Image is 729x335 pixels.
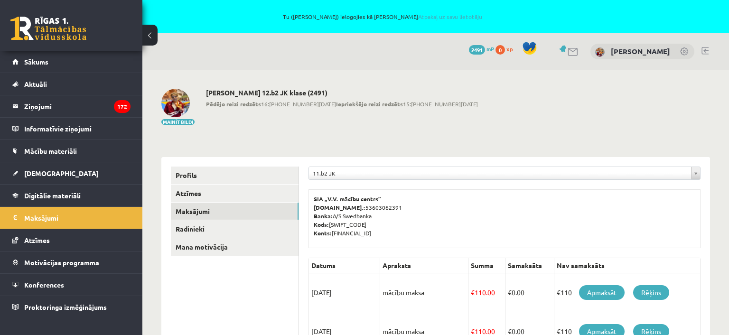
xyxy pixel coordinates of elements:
[380,258,468,273] th: Apraksts
[633,285,669,300] a: Rēķins
[171,203,299,220] a: Maksājumi
[12,118,131,140] a: Informatīvie ziņojumi
[24,169,99,177] span: [DEMOGRAPHIC_DATA]
[554,258,700,273] th: Nav samaksāts
[109,14,656,19] span: Tu ([PERSON_NAME]) ielogojies kā [PERSON_NAME]
[471,288,475,297] span: €
[12,251,131,273] a: Motivācijas programma
[468,273,505,312] td: 110.00
[579,285,625,300] a: Apmaksāt
[171,220,299,238] a: Radinieki
[508,288,512,297] span: €
[24,258,99,267] span: Motivācijas programma
[161,89,190,117] img: Sofija Losāne
[171,167,299,184] a: Profils
[309,258,380,273] th: Datums
[24,280,64,289] span: Konferences
[505,273,554,312] td: 0.00
[24,118,131,140] legend: Informatīvie ziņojumi
[12,73,131,95] a: Aktuāli
[12,229,131,251] a: Atzīmes
[380,273,468,312] td: mācību maksa
[495,45,517,53] a: 0 xp
[12,185,131,206] a: Digitālie materiāli
[505,258,554,273] th: Samaksāts
[309,167,700,179] a: 11.b2 JK
[469,45,494,53] a: 2491 mP
[24,57,48,66] span: Sākums
[114,100,131,113] i: 172
[309,273,380,312] td: [DATE]
[314,195,382,203] b: SIA „V.V. mācību centrs”
[12,162,131,184] a: [DEMOGRAPHIC_DATA]
[10,17,86,40] a: Rīgas 1. Tālmācības vidusskola
[171,238,299,256] a: Mana motivācija
[418,13,482,20] a: Atpakaļ uz savu lietotāju
[12,296,131,318] a: Proktoringa izmēģinājums
[24,207,131,229] legend: Maksājumi
[206,89,478,97] h2: [PERSON_NAME] 12.b2 JK klase (2491)
[486,45,494,53] span: mP
[12,274,131,296] a: Konferences
[314,204,365,211] b: [DOMAIN_NAME].:
[495,45,505,55] span: 0
[206,100,261,108] b: Pēdējo reizi redzēts
[12,140,131,162] a: Mācību materiāli
[468,258,505,273] th: Summa
[554,273,700,312] td: €110
[24,236,50,244] span: Atzīmes
[595,47,605,57] img: Sofija Losāne
[12,207,131,229] a: Maksājumi
[469,45,485,55] span: 2491
[12,51,131,73] a: Sākums
[24,191,81,200] span: Digitālie materiāli
[206,100,478,108] span: 16:[PHONE_NUMBER][DATE] 15:[PHONE_NUMBER][DATE]
[314,212,333,220] b: Banka:
[24,303,107,311] span: Proktoringa izmēģinājums
[171,185,299,202] a: Atzīmes
[12,95,131,117] a: Ziņojumi172
[24,80,47,88] span: Aktuāli
[24,147,77,155] span: Mācību materiāli
[24,95,131,117] legend: Ziņojumi
[611,47,670,56] a: [PERSON_NAME]
[314,195,695,237] p: 53603062391 A/S Swedbanka [SWIFT_CODE] [FINANCIAL_ID]
[161,119,195,125] button: Mainīt bildi
[313,167,688,179] span: 11.b2 JK
[314,229,332,237] b: Konts:
[506,45,513,53] span: xp
[314,221,329,228] b: Kods:
[336,100,403,108] b: Iepriekšējo reizi redzēts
